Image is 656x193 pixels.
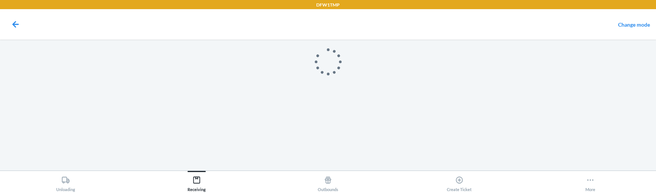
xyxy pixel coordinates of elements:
[56,173,75,192] div: Unloading
[525,171,656,192] button: More
[618,21,650,28] a: Change mode
[585,173,595,192] div: More
[447,173,471,192] div: Create Ticket
[316,2,340,8] p: DFW1TMP
[318,173,338,192] div: Outbounds
[131,171,263,192] button: Receiving
[262,171,394,192] button: Outbounds
[188,173,206,192] div: Receiving
[394,171,525,192] button: Create Ticket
